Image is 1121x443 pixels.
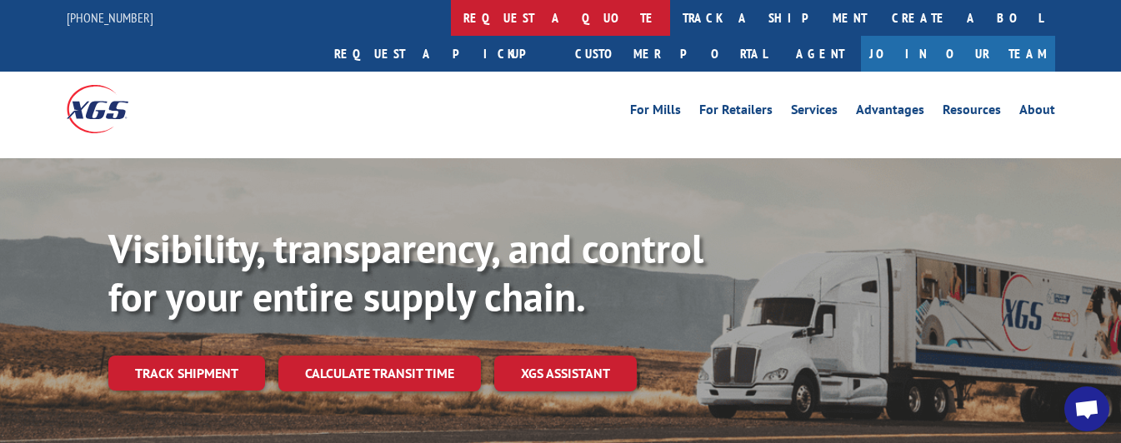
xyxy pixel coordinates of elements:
a: Track shipment [108,356,265,391]
a: [PHONE_NUMBER] [67,9,153,26]
a: Resources [943,103,1001,122]
a: Agent [779,36,861,72]
a: XGS ASSISTANT [494,356,637,391]
a: Calculate transit time [278,356,481,391]
a: For Retailers [699,103,773,122]
a: Advantages [856,103,924,122]
a: Customer Portal [563,36,779,72]
a: Join Our Team [861,36,1055,72]
b: Visibility, transparency, and control for your entire supply chain. [108,222,703,322]
div: Open chat [1064,386,1109,431]
a: About [1019,103,1055,122]
a: Request a pickup [322,36,563,72]
a: Services [791,103,838,122]
a: For Mills [630,103,681,122]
